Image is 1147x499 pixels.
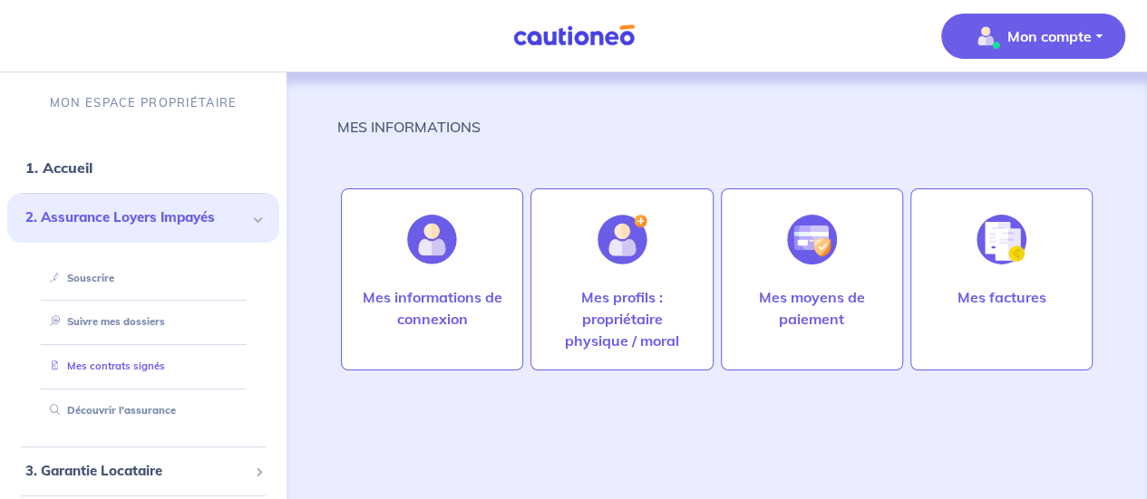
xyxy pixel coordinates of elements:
p: MES INFORMATIONS [337,116,481,138]
img: illu_credit_card_no_anim.svg [787,215,837,264]
a: Mes contrats signés [43,360,165,372]
img: illu_account_add.svg [598,215,647,264]
p: Mes factures [957,286,1045,308]
p: Mes moyens de paiement [740,286,884,330]
a: Découvrir l'assurance [43,404,176,417]
p: Mes profils : propriétaire physique / moral [549,286,694,351]
a: Souscrire [43,272,114,284]
a: 1. Accueil [25,158,92,177]
span: 3. Garantie Locataire [25,461,248,482]
p: MON ESPACE PROPRIÉTAIRE [50,94,237,111]
div: 3. Garantie Locataire [7,454,279,489]
div: Suivre mes dossiers [29,307,258,337]
div: Découvrir l'assurance [29,396,258,426]
p: Mon compte [1007,25,1092,47]
img: illu_account_valid_menu.svg [971,22,1000,51]
div: Souscrire [29,264,258,293]
a: Suivre mes dossiers [43,315,165,328]
img: illu_account.svg [407,215,457,264]
div: 1. Accueil [7,149,279,186]
p: Mes informations de connexion [360,286,504,330]
div: Mes contrats signés [29,351,258,381]
span: 2. Assurance Loyers Impayés [25,207,248,228]
div: 2. Assurance Loyers Impayés [7,193,279,243]
img: illu_invoice.svg [977,215,1026,264]
img: Cautioneo [506,24,642,47]
button: illu_account_valid_menu.svgMon compte [941,14,1125,59]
